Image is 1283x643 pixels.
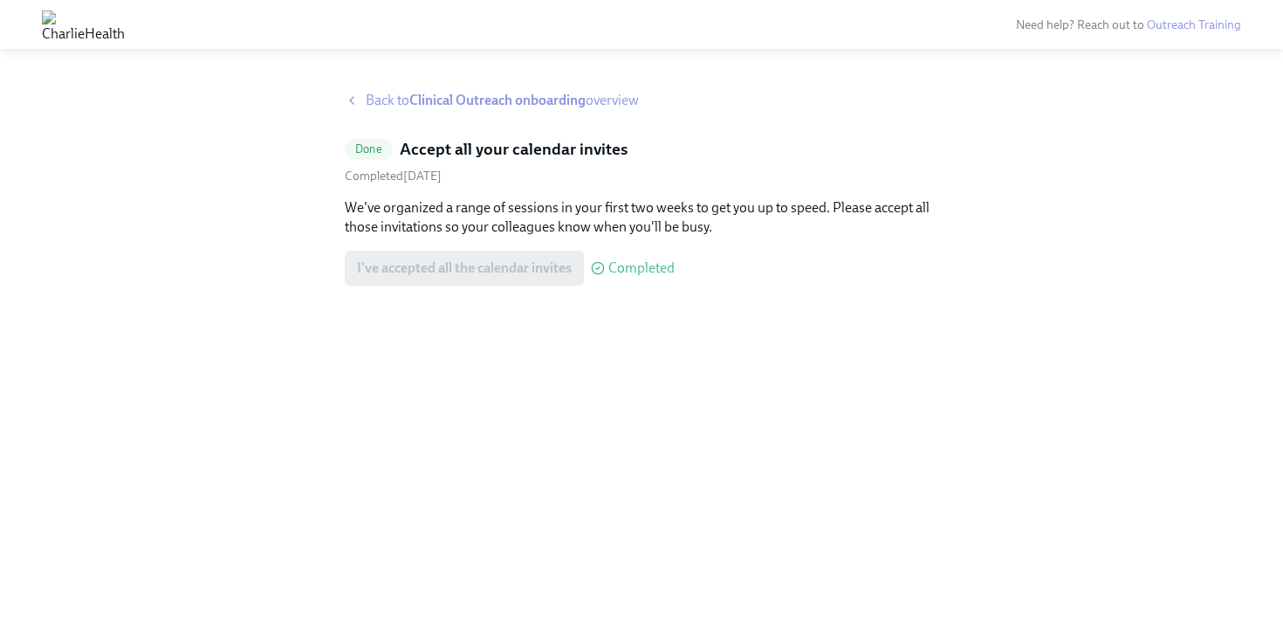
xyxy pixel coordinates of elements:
[1147,17,1241,32] a: Outreach Training
[400,138,628,161] h5: Accept all your calendar invites
[345,198,938,237] p: We've organized a range of sessions in your first two weeks to get you up to speed. Please accept...
[345,169,442,183] span: Monday, August 18th 2025, 5:14 pm
[345,142,393,156] span: Done
[42,10,125,38] img: CharlieHealth
[409,92,586,108] strong: Clinical Outreach onboarding
[1016,17,1241,32] span: Need help? Reach out to
[366,91,639,110] span: Back to overview
[608,261,675,275] span: Completed
[345,91,938,110] a: Back toClinical Outreach onboardingoverview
